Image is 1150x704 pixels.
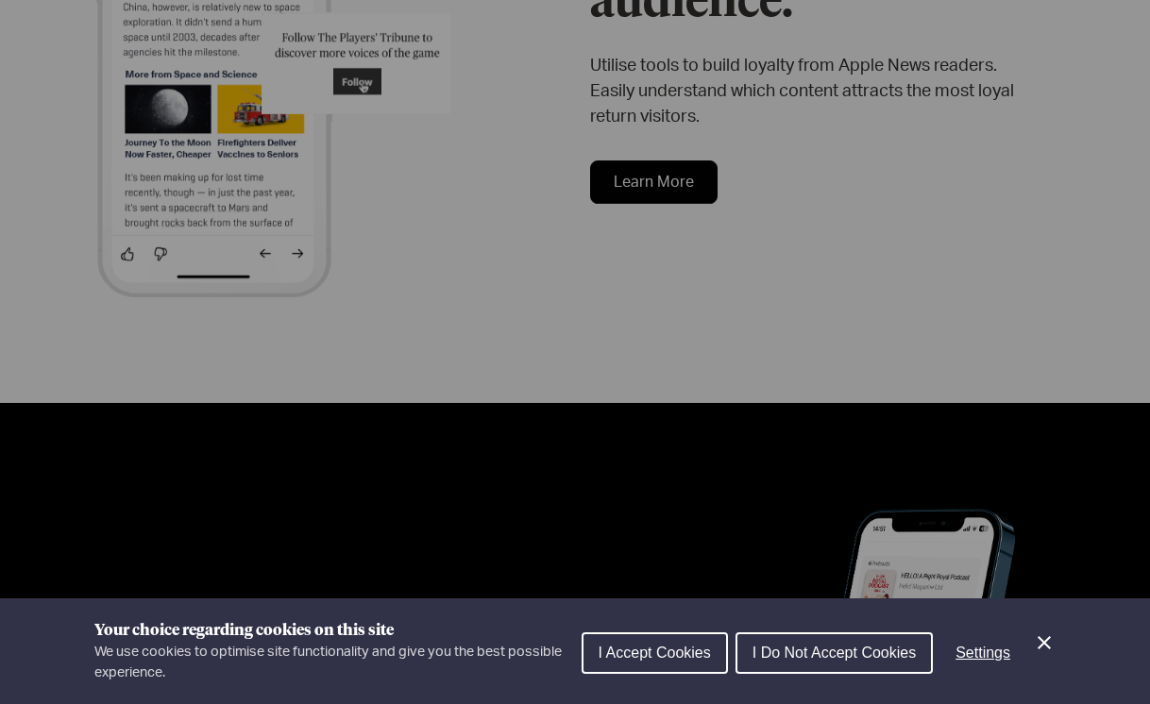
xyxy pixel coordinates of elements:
button: I Accept Cookies [582,632,728,674]
span: I Accept Cookies [599,645,711,661]
button: Close Cookie Control [1033,631,1056,654]
p: We use cookies to optimise site functionality and give you the best possible experience. [94,642,567,682]
span: Settings [956,645,1010,661]
h1: Your choice regarding cookies on this site [94,619,567,642]
button: Settings [940,634,1025,672]
button: I Do Not Accept Cookies [736,632,933,674]
span: I Do Not Accept Cookies [753,645,916,661]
